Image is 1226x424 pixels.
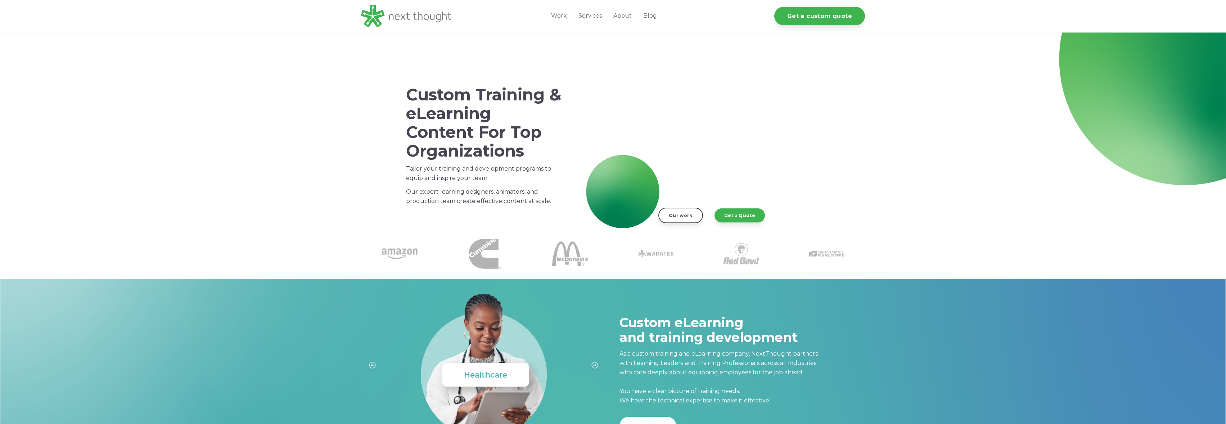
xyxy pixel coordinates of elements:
[723,236,759,272] img: Red Devil
[361,5,451,27] img: LG - NextThought Logo
[638,236,674,272] img: Waratek logo
[715,208,765,222] a: Get a Quote
[406,85,562,160] h1: Custom Training & eLearning Content For Top Organizations
[406,187,562,206] p: Our expert learning designers, animators, and production team create effective content at scale.
[774,7,865,25] a: Get a custom quote
[619,315,798,345] span: Custom eLearning and training development
[589,360,601,371] button: Next slide
[658,208,703,223] a: Our work
[601,79,817,201] iframe: NextThought Reel
[808,236,844,272] img: USPS
[619,350,818,404] span: As a custom training and eLearning company, NextThought partners with Learning Leaders and Traini...
[367,360,378,371] button: Go to last slide
[406,164,562,183] p: Tailor your training and development programs to equip and inspire your team.
[382,236,418,272] img: amazon-1
[469,238,501,270] img: Cummins
[552,236,588,272] img: McDonalds 1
